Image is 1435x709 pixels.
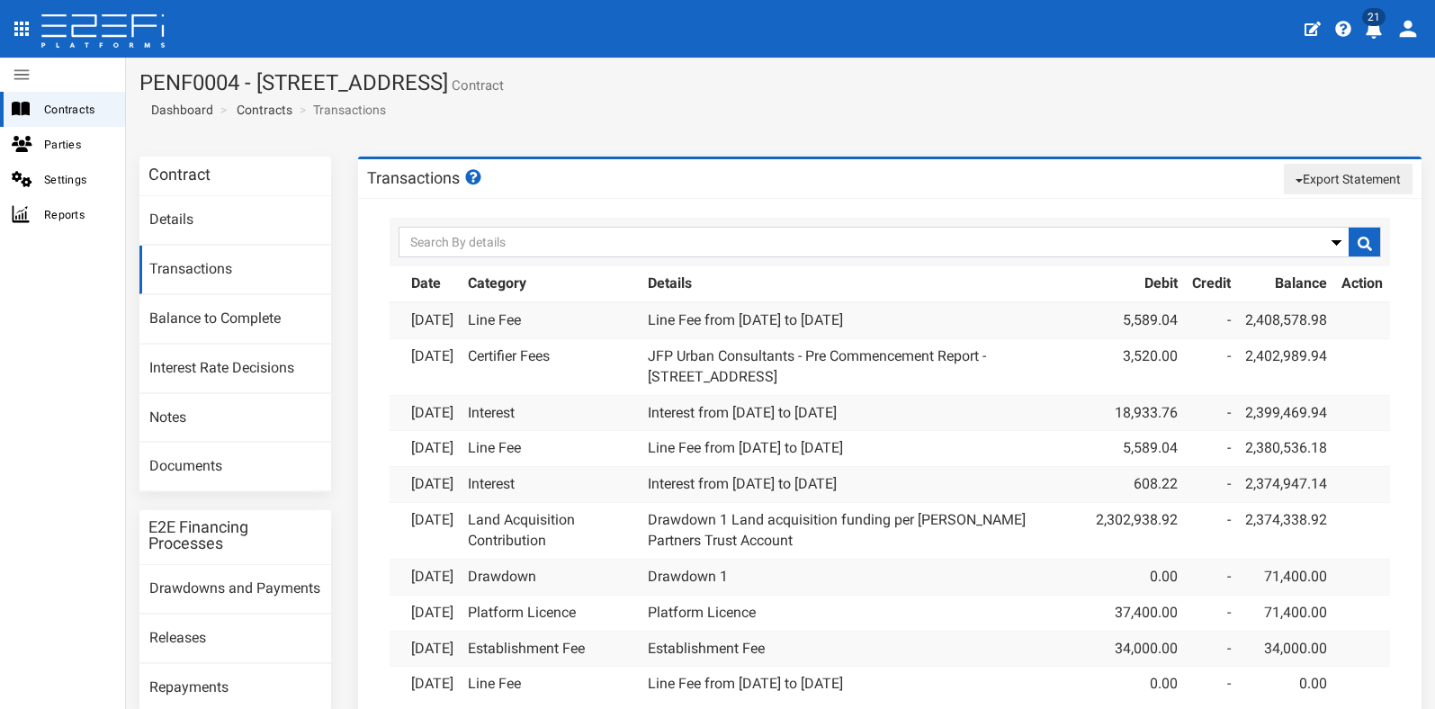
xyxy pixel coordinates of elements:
[411,511,453,528] a: [DATE]
[1185,266,1238,302] th: Credit
[648,311,843,328] a: Line Fee from [DATE] to [DATE]
[648,640,765,657] a: Establishment Fee
[1238,302,1334,338] td: 2,408,578.98
[399,227,1382,257] input: Search By details
[648,439,843,456] a: Line Fee from [DATE] to [DATE]
[1185,395,1238,431] td: -
[461,338,641,395] td: Certifier Fees
[461,631,641,667] td: Establishment Fee
[44,169,111,190] span: Settings
[411,568,453,585] a: [DATE]
[139,345,331,393] a: Interest Rate Decisions
[1238,395,1334,431] td: 2,399,469.94
[1334,266,1390,302] th: Action
[44,99,111,120] span: Contracts
[411,347,453,364] a: [DATE]
[1185,667,1238,702] td: -
[44,204,111,225] span: Reports
[1238,467,1334,503] td: 2,374,947.14
[1089,667,1185,702] td: 0.00
[1238,559,1334,595] td: 71,400.00
[461,431,641,467] td: Line Fee
[367,169,484,186] h3: Transactions
[411,675,453,692] a: [DATE]
[1185,631,1238,667] td: -
[411,404,453,421] a: [DATE]
[1238,667,1334,702] td: 0.00
[411,475,453,492] a: [DATE]
[411,439,453,456] a: [DATE]
[1185,595,1238,631] td: -
[1238,266,1334,302] th: Balance
[1185,302,1238,338] td: -
[404,266,461,302] th: Date
[1089,302,1185,338] td: 5,589.04
[461,667,641,702] td: Line Fee
[1185,431,1238,467] td: -
[139,615,331,663] a: Releases
[139,246,331,294] a: Transactions
[1238,338,1334,395] td: 2,402,989.94
[139,394,331,443] a: Notes
[1238,431,1334,467] td: 2,380,536.18
[295,101,386,119] li: Transactions
[237,101,292,119] a: Contracts
[461,467,641,503] td: Interest
[461,559,641,595] td: Drawdown
[1238,631,1334,667] td: 34,000.00
[1089,395,1185,431] td: 18,933.76
[144,103,213,117] span: Dashboard
[411,640,453,657] a: [DATE]
[139,71,1422,94] h1: PENF0004 - [STREET_ADDRESS]
[1089,631,1185,667] td: 34,000.00
[411,311,453,328] a: [DATE]
[1185,559,1238,595] td: -
[148,166,211,183] h3: Contract
[648,475,837,492] a: Interest from [DATE] to [DATE]
[1089,595,1185,631] td: 37,400.00
[1284,164,1413,194] button: Export Statement
[139,295,331,344] a: Balance to Complete
[1185,467,1238,503] td: -
[1238,595,1334,631] td: 71,400.00
[1089,431,1185,467] td: 5,589.04
[648,675,843,692] a: Line Fee from [DATE] to [DATE]
[1089,503,1185,560] td: 2,302,938.92
[648,511,1026,549] a: Drawdown 1 Land acquisition funding per [PERSON_NAME] Partners Trust Account
[139,565,331,614] a: Drawdowns and Payments
[1089,266,1185,302] th: Debit
[461,266,641,302] th: Category
[648,404,837,421] a: Interest from [DATE] to [DATE]
[461,302,641,338] td: Line Fee
[648,347,986,385] a: JFP Urban Consultants - Pre Commencement Report - [STREET_ADDRESS]
[461,595,641,631] td: Platform Licence
[144,101,213,119] a: Dashboard
[1089,338,1185,395] td: 3,520.00
[139,196,331,245] a: Details
[139,443,331,491] a: Documents
[44,134,111,155] span: Parties
[411,604,453,621] a: [DATE]
[1089,467,1185,503] td: 608.22
[461,395,641,431] td: Interest
[148,519,322,552] h3: E2E Financing Processes
[1185,503,1238,560] td: -
[461,503,641,560] td: Land Acquisition Contribution
[1185,338,1238,395] td: -
[641,266,1089,302] th: Details
[648,604,756,621] a: Platform Licence
[1089,559,1185,595] td: 0.00
[648,568,728,585] a: Drawdown 1
[1238,503,1334,560] td: 2,374,338.92
[448,79,504,93] small: Contract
